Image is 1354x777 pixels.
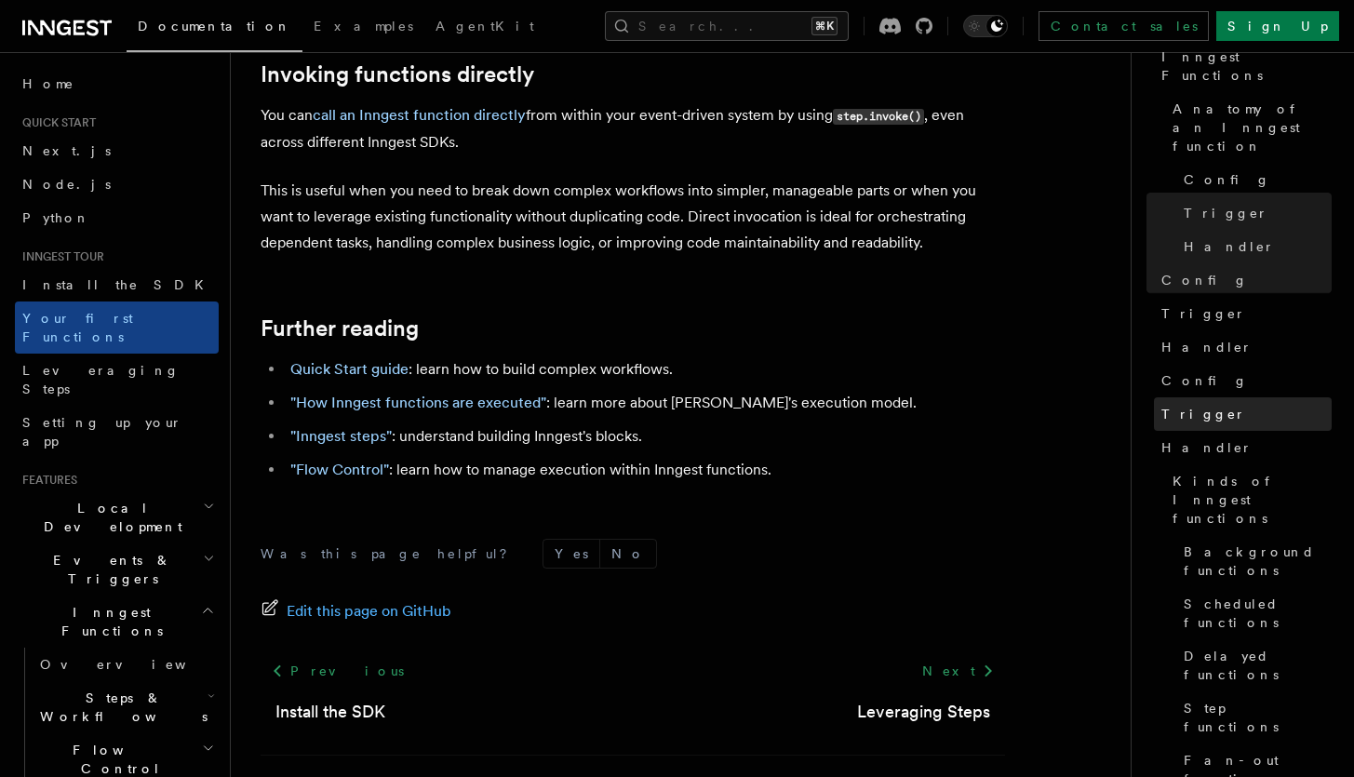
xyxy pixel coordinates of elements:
[22,277,215,292] span: Install the SDK
[1176,691,1332,744] a: Step functions
[302,6,424,50] a: Examples
[290,461,389,478] a: "Flow Control"
[285,356,1005,382] li: : learn how to build complex workflows.
[1161,438,1253,457] span: Handler
[1184,170,1270,189] span: Config
[15,551,203,588] span: Events & Triggers
[1216,11,1339,41] a: Sign Up
[424,6,545,50] a: AgentKit
[15,499,203,536] span: Local Development
[15,301,219,354] a: Your first Functions
[22,177,111,192] span: Node.js
[1176,163,1332,196] a: Config
[1154,431,1332,464] a: Handler
[1184,595,1332,632] span: Scheduled functions
[40,657,232,672] span: Overview
[33,681,219,733] button: Steps & Workflows
[1154,263,1332,297] a: Config
[1161,271,1248,289] span: Config
[1173,472,1332,528] span: Kinds of Inngest functions
[127,6,302,52] a: Documentation
[1154,40,1332,92] a: Inngest Functions
[33,689,208,726] span: Steps & Workflows
[600,540,656,568] button: No
[1161,47,1332,85] span: Inngest Functions
[15,67,219,100] a: Home
[1161,371,1248,390] span: Config
[1161,304,1246,323] span: Trigger
[1154,397,1332,431] a: Trigger
[605,11,849,41] button: Search...⌘K
[963,15,1008,37] button: Toggle dark mode
[261,598,451,624] a: Edit this page on GitHub
[15,268,219,301] a: Install the SDK
[22,74,74,93] span: Home
[15,115,96,130] span: Quick start
[313,106,526,124] a: call an Inngest function directly
[275,699,385,725] a: Install the SDK
[1184,699,1332,736] span: Step functions
[1184,647,1332,684] span: Delayed functions
[15,596,219,648] button: Inngest Functions
[1154,364,1332,397] a: Config
[138,19,291,33] span: Documentation
[15,543,219,596] button: Events & Triggers
[22,210,90,225] span: Python
[22,415,182,449] span: Setting up your app
[285,390,1005,416] li: : learn more about [PERSON_NAME]'s execution model.
[287,598,451,624] span: Edit this page on GitHub
[543,540,599,568] button: Yes
[1161,405,1246,423] span: Trigger
[1176,587,1332,639] a: Scheduled functions
[811,17,838,35] kbd: ⌘K
[1176,196,1332,230] a: Trigger
[261,544,520,563] p: Was this page helpful?
[285,457,1005,483] li: : learn how to manage execution within Inngest functions.
[1176,535,1332,587] a: Background functions
[15,167,219,201] a: Node.js
[15,201,219,234] a: Python
[1039,11,1209,41] a: Contact sales
[290,394,546,411] a: "How Inngest functions are executed"
[1154,330,1332,364] a: Handler
[911,654,1005,688] a: Next
[22,311,133,344] span: Your first Functions
[1184,237,1275,256] span: Handler
[15,603,201,640] span: Inngest Functions
[833,109,924,125] code: step.invoke()
[1184,543,1332,580] span: Background functions
[22,143,111,158] span: Next.js
[15,354,219,406] a: Leveraging Steps
[22,363,180,396] span: Leveraging Steps
[1173,100,1332,155] span: Anatomy of an Inngest function
[261,61,534,87] a: Invoking functions directly
[33,648,219,681] a: Overview
[1154,297,1332,330] a: Trigger
[1176,230,1332,263] a: Handler
[261,654,414,688] a: Previous
[1176,639,1332,691] a: Delayed functions
[1165,464,1332,535] a: Kinds of Inngest functions
[285,423,1005,449] li: : understand building Inngest's blocks.
[1184,204,1268,222] span: Trigger
[436,19,534,33] span: AgentKit
[15,491,219,543] button: Local Development
[857,699,990,725] a: Leveraging Steps
[15,406,219,458] a: Setting up your app
[290,427,392,445] a: "Inngest steps"
[1161,338,1253,356] span: Handler
[15,473,77,488] span: Features
[261,102,1005,155] p: You can from within your event-driven system by using , even across different Inngest SDKs.
[290,360,409,378] a: Quick Start guide
[15,134,219,167] a: Next.js
[261,315,419,342] a: Further reading
[314,19,413,33] span: Examples
[15,249,104,264] span: Inngest tour
[261,178,1005,256] p: This is useful when you need to break down complex workflows into simpler, manageable parts or wh...
[1165,92,1332,163] a: Anatomy of an Inngest function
